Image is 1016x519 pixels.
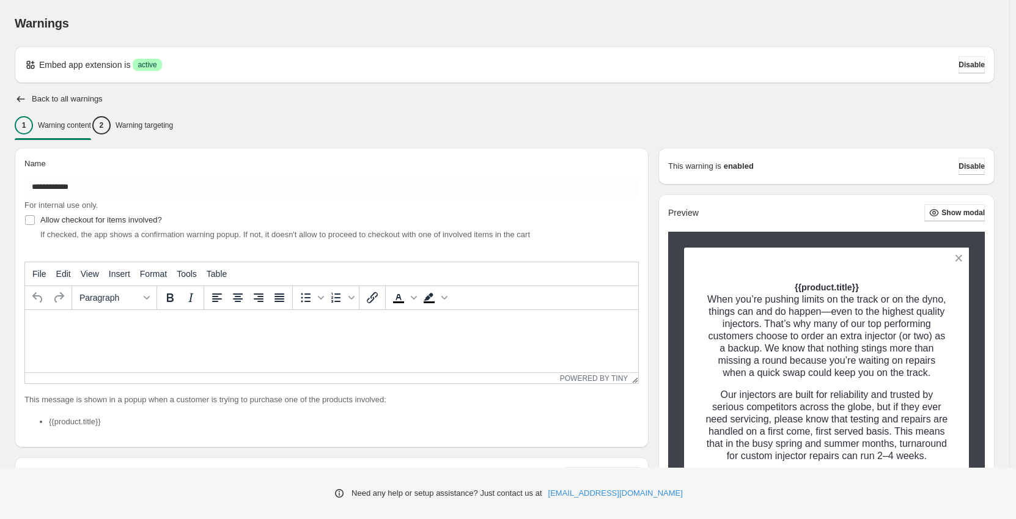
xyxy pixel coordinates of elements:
div: Numbered list [326,287,356,308]
iframe: Rich Text Area [25,310,638,372]
span: Warnings [15,17,69,30]
button: 2Warning targeting [92,112,173,138]
span: Disable [959,161,985,171]
button: Justify [269,287,290,308]
button: Customize [565,467,639,484]
span: Format [140,269,167,279]
button: Formats [75,287,154,308]
strong: {{product.title}} [795,282,859,292]
p: This message is shown in a popup when a customer is trying to purchase one of the products involved: [24,394,639,406]
button: Italic [180,287,201,308]
button: Disable [959,56,985,73]
div: 1 [15,116,33,134]
span: Insert [109,269,130,279]
li: {{product.title}} [49,416,639,428]
div: Bullet list [295,287,326,308]
h2: Back to all warnings [32,94,103,104]
div: Resize [628,373,638,383]
span: View [81,269,99,279]
p: This warning is [668,160,721,172]
span: Disable [959,60,985,70]
span: If checked, the app shows a confirmation warning popup. If not, it doesn't allow to proceed to ch... [40,230,530,239]
div: Background color [419,287,449,308]
p: Warning targeting [116,120,173,130]
button: Redo [48,287,69,308]
span: For internal use only. [24,201,98,210]
button: Align right [248,287,269,308]
a: Powered by Tiny [560,374,628,383]
button: Undo [28,287,48,308]
button: 1Warning content [15,112,91,138]
span: Name [24,159,46,168]
strong: enabled [724,160,754,172]
span: Show modal [941,208,985,218]
span: Edit [56,269,71,279]
div: Text color [388,287,419,308]
button: Align left [207,287,227,308]
span: Paragraph [79,293,139,303]
p: Warning content [38,120,91,130]
span: Allow checkout for items involved? [40,215,162,224]
p: Our injectors are built for reliability and trusted by serious competitors across the globe, but ... [705,389,948,462]
button: Show modal [924,204,985,221]
div: 2 [92,116,111,134]
h2: Preview [668,208,699,218]
span: When you’re pushing limits on the track or on the dyno, things can and do happen—even to the high... [707,294,946,378]
button: Disable [959,158,985,175]
button: Bold [160,287,180,308]
span: File [32,269,46,279]
button: Insert/edit link [362,287,383,308]
span: active [138,60,156,70]
button: Align center [227,287,248,308]
a: [EMAIL_ADDRESS][DOMAIN_NAME] [548,487,683,499]
span: Table [207,269,227,279]
p: Embed app extension is [39,59,130,71]
span: Tools [177,269,197,279]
